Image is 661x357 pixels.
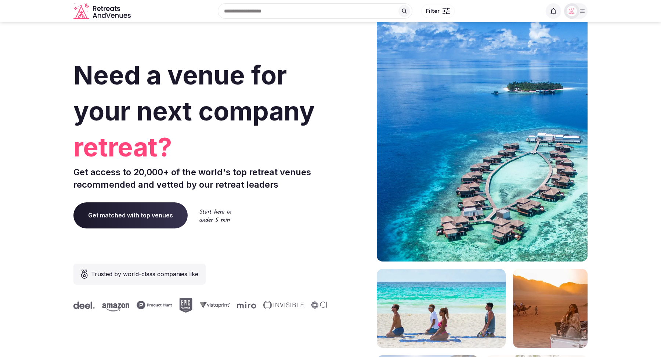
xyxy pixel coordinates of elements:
[426,7,440,15] span: Filter
[199,302,229,308] svg: Vistaprint company logo
[236,302,255,309] svg: Miro company logo
[73,129,328,165] span: retreat?
[73,166,328,191] p: Get access to 20,000+ of the world's top retreat venues recommended and vetted by our retreat lea...
[73,59,315,127] span: Need a venue for your next company
[178,298,191,313] svg: Epic Games company logo
[513,269,588,348] img: woman sitting in back of truck with camels
[72,302,94,309] svg: Deel company logo
[73,202,188,228] a: Get matched with top venues
[567,6,577,16] img: Matt Grant Oakes
[421,4,455,18] button: Filter
[73,3,132,19] svg: Retreats and Venues company logo
[199,209,231,222] img: Start here in under 5 min
[73,3,132,19] a: Visit the homepage
[262,301,303,310] svg: Invisible company logo
[377,269,506,348] img: yoga on tropical beach
[91,270,198,278] span: Trusted by world-class companies like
